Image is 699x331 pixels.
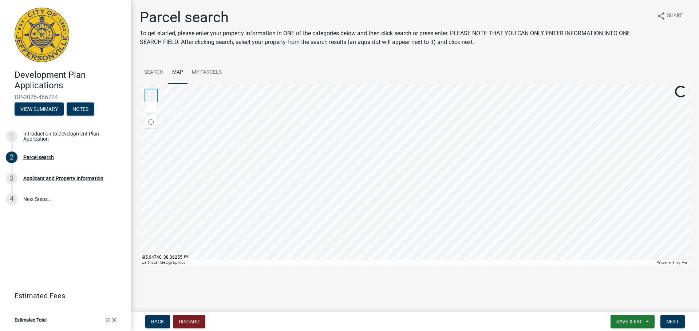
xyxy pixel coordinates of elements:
[105,318,116,322] span: $0.00
[145,89,157,101] div: Zoom in
[67,102,94,116] button: Notes
[6,130,17,142] div: 1
[6,193,17,205] div: 4
[145,116,157,128] div: Find my location
[682,260,688,265] a: Esri
[15,318,47,322] span: Estimated Total
[6,288,119,303] a: Estimated Fees
[655,260,690,266] div: Powered by
[15,94,116,101] span: DP-2025-466724
[657,12,666,20] i: share
[15,8,69,62] img: City of Jeffersonville, Indiana
[667,12,683,20] span: Share
[173,315,205,328] button: Discard
[168,61,187,84] a: Map
[145,101,157,113] div: Zoom out
[6,152,17,163] div: 2
[23,131,119,141] div: Introduction to Development Plan Application
[140,9,651,26] h1: Parcel search
[151,319,164,324] span: Back
[651,9,689,23] button: shareShare
[140,61,168,84] a: Search
[67,106,94,112] wm-modal-confirm: Notes
[145,315,170,328] button: Back
[23,155,54,160] div: Parcel search
[6,173,17,184] div: 3
[23,176,103,181] div: Applicant and Property Information
[15,106,64,112] wm-modal-confirm: Summary
[15,70,125,91] h4: Development Plan Applications
[187,61,226,84] a: My Parcels
[140,29,651,47] p: To get started, please enter your property information in ONE of the categories below and then cl...
[140,260,655,266] div: Earthstar Geographics
[660,315,685,328] button: Next
[15,102,64,116] button: View Summary
[666,319,679,324] span: Next
[611,315,655,328] button: Save & Exit
[616,319,644,324] span: Save & Exit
